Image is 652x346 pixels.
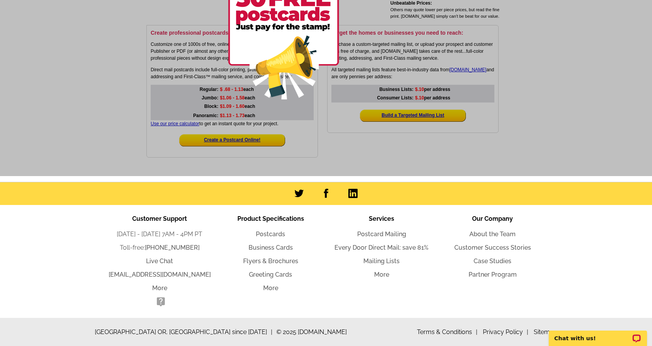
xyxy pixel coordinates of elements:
span: Services [369,215,394,222]
a: Customer Success Stories [454,244,531,251]
a: Privacy Policy [483,328,528,336]
a: Postcard Mailing [357,230,406,238]
a: [PHONE_NUMBER] [145,244,200,251]
a: About the Team [469,230,516,238]
a: Every Door Direct Mail: save 81% [334,244,429,251]
a: [EMAIL_ADDRESS][DOMAIN_NAME] [109,271,211,278]
a: Mailing Lists [363,257,400,265]
a: Sitemap [534,328,557,336]
a: Greeting Cards [249,271,292,278]
a: Case Studies [474,257,511,265]
li: Toll-free: [104,243,215,252]
span: © 2025 [DOMAIN_NAME] [276,328,347,337]
a: More [263,284,278,292]
span: Product Specifications [237,215,304,222]
a: Postcards [256,230,285,238]
a: Terms & Conditions [417,328,477,336]
span: Our Company [472,215,513,222]
a: Flyers & Brochures [243,257,298,265]
iframe: LiveChat chat widget [544,322,652,346]
a: Partner Program [469,271,517,278]
a: Business Cards [249,244,293,251]
li: [DATE] - [DATE] 7AM - 4PM PT [104,230,215,239]
span: [GEOGRAPHIC_DATA] OR, [GEOGRAPHIC_DATA] since [DATE] [95,328,272,337]
a: More [152,284,167,292]
span: Customer Support [132,215,187,222]
a: More [374,271,389,278]
a: Live Chat [146,257,173,265]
